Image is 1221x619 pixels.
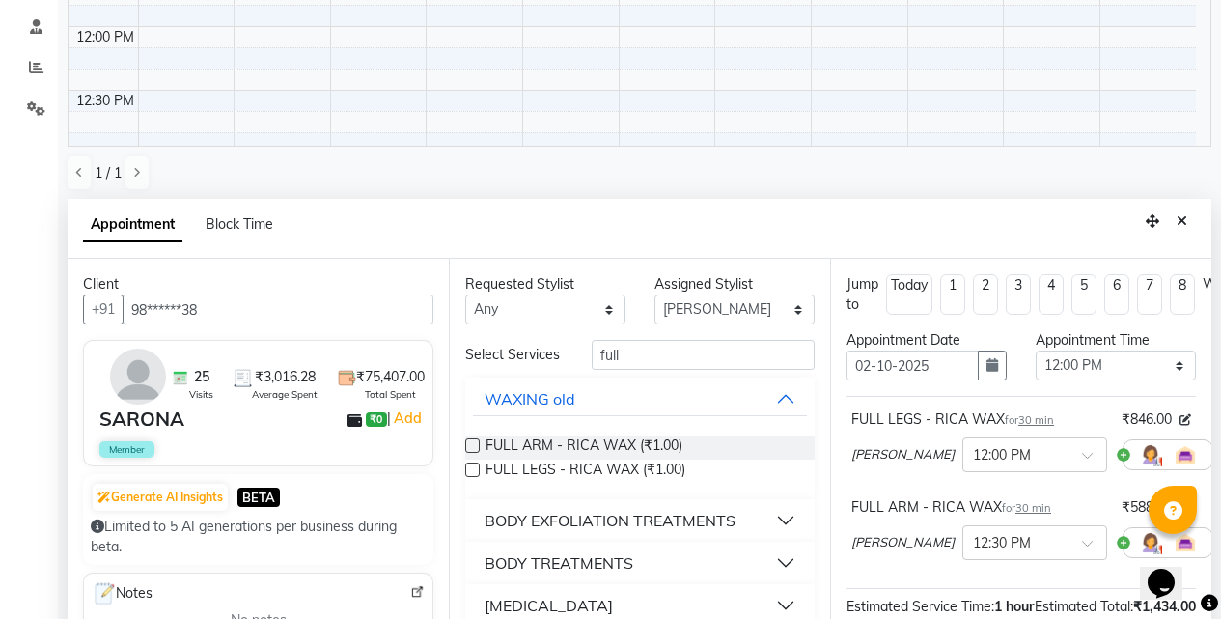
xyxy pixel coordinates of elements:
[1005,413,1054,427] small: for
[366,412,386,428] span: ₹0
[83,274,433,295] div: Client
[485,594,613,617] div: [MEDICAL_DATA]
[891,275,928,295] div: Today
[851,533,955,552] span: [PERSON_NAME]
[1006,274,1031,315] li: 3
[940,274,965,315] li: 1
[206,215,273,233] span: Block Time
[1071,274,1096,315] li: 5
[99,405,184,434] div: SARONA
[851,497,1051,518] div: FULL ARM - RICA WAX
[1170,274,1195,315] li: 8
[486,460,685,484] span: FULL LEGS - RICA WAX (₹1.00)
[485,509,735,532] div: BODY EXFOLIATION TREATMENTS
[123,295,433,324] input: Search by Name/Mobile/Email/Code
[252,387,318,402] span: Average Spent
[973,274,998,315] li: 2
[387,407,425,430] span: |
[485,387,575,410] div: WAXING old
[1122,497,1172,518] span: ₹588.00
[93,484,228,511] button: Generate AI Insights
[91,517,426,557] div: Limited to 5 AI generations per business during beta.
[356,367,425,387] span: ₹75,407.00
[1036,330,1196,351] div: Appointment Time
[592,340,815,370] input: Search by service name
[1015,501,1051,515] span: 30 min
[451,345,577,365] div: Select Services
[851,445,955,464] span: [PERSON_NAME]
[110,349,166,405] img: avatar
[194,367,209,387] span: 25
[486,436,682,460] span: FULL ARM - RICA WAX (₹1.00)
[846,598,994,615] span: Estimated Service Time:
[237,488,280,506] span: BETA
[1179,414,1191,426] i: Edit price
[465,274,625,295] div: Requested Stylist
[1018,413,1054,427] span: 30 min
[851,409,1054,430] div: FULL LEGS - RICA WAX
[83,295,124,324] button: +91
[1140,542,1202,600] iframe: chat widget
[846,330,1007,351] div: Appointment Date
[1002,501,1051,515] small: for
[1133,598,1196,615] span: ₹1,434.00
[1122,409,1172,430] span: ₹846.00
[83,208,182,242] span: Appointment
[485,551,633,575] div: BODY TREATMENTS
[654,274,815,295] div: Assigned Stylist
[99,441,154,458] span: Member
[473,503,807,538] button: BODY EXFOLIATION TREATMENTS
[255,367,316,387] span: ₹3,016.28
[95,163,122,183] span: 1 / 1
[846,351,979,380] input: yyyy-mm-dd
[1168,207,1196,237] button: Close
[92,581,153,606] span: Notes
[1174,531,1197,554] img: Interior.png
[1104,274,1129,315] li: 6
[365,387,416,402] span: Total Spent
[473,381,807,416] button: WAXING old
[846,274,878,315] div: Jump to
[1139,443,1162,466] img: Hairdresser.png
[391,407,425,430] a: Add
[1174,443,1197,466] img: Interior.png
[994,598,1034,615] span: 1 hour
[72,91,138,111] div: 12:30 PM
[189,387,213,402] span: Visits
[1035,598,1133,615] span: Estimated Total:
[473,546,807,580] button: BODY TREATMENTS
[72,27,138,47] div: 12:00 PM
[1039,274,1064,315] li: 4
[1137,274,1162,315] li: 7
[1139,531,1162,554] img: Hairdresser.png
